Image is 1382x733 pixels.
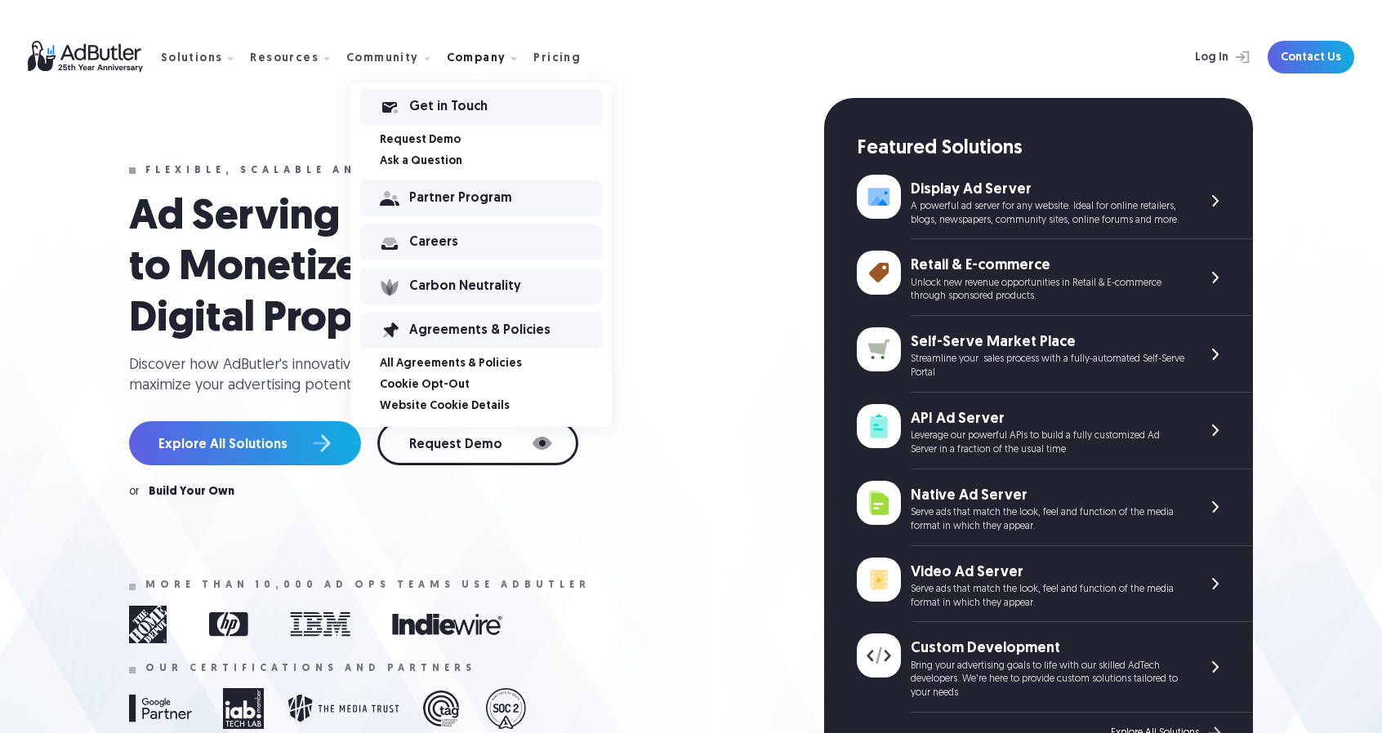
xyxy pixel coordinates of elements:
[911,200,1184,228] div: A powerful ad server for any website. Ideal for online retailers, blogs, newspapers, community si...
[145,663,476,674] div: Our certifications and partners
[911,429,1184,457] div: Leverage our powerful APIs to build a fully customized Ad Server in a fraction of the usual time
[911,583,1184,611] div: Serve ads that match the look, feel and function of the media format in which they appear.
[360,313,602,349] a: Agreements & Policies
[360,269,602,304] a: Carbon Neutrality
[129,421,361,465] a: Explore All Solutions
[129,486,139,498] div: or
[447,53,506,64] div: Company
[360,224,602,260] a: Careers
[409,325,602,336] div: Agreements & Policies
[380,401,612,412] a: Website Cookie Details
[857,316,1253,393] a: Self-Serve Market Place Streamline your sales process with a fully-automated Self-Serve Portal
[380,380,612,391] a: Cookie Opt-Out
[145,580,591,591] div: More than 10,000 ad ops teams use adbutler
[857,239,1253,316] a: Retail & E-commerce Unlock new revenue opportunities in Retail & E-commerce through sponsored pro...
[346,53,419,64] div: Community
[911,660,1184,700] div: Bring your advertising goals to life with our skilled AdTech developers. We're here to provide cu...
[533,50,594,64] a: Pricing
[1268,41,1354,73] a: Contact Us
[149,486,234,498] a: Build Your Own
[857,135,1253,163] div: Featured Solutions
[911,255,1184,276] div: Retail & E-commerce
[380,135,612,146] a: Request Demo
[911,353,1184,380] div: Streamline your sales process with a fully-automated Self-Serve Portal
[911,332,1184,353] div: Self-Serve Market Place
[857,546,1253,623] a: Video Ad Server Serve ads that match the look, feel and function of the media format in which the...
[145,165,457,176] div: Flexible, scalable and reliable
[911,638,1184,659] div: Custom Development
[250,53,319,64] div: Resources
[911,180,1184,200] div: Display Ad Server
[409,193,602,204] div: Partner Program
[857,393,1253,469] a: API Ad Server Leverage our powerful APIs to build a fully customized Ad Server in a fraction of t...
[911,562,1184,583] div: Video Ad Server
[857,622,1253,713] a: Custom Development Bring your advertising goals to life with our skilled AdTech developers. We're...
[533,53,581,64] div: Pricing
[129,193,554,345] h1: Ad Serving Platform to Monetize Your Digital Properties
[409,281,602,292] div: Carbon Neutrality
[911,277,1184,304] div: Unlock new revenue opportunities in Retail & E-commerce through sponsored products.
[380,358,612,370] a: All Agreements & Policies
[409,101,602,113] div: Get in Touch
[857,469,1253,546] a: Native Ad Server Serve ads that match the look, feel and function of the media format in which th...
[129,355,570,396] div: Discover how AdButler's innovative ad-serving solutions can help maximize your advertising potent...
[911,409,1184,429] div: API Ad Server
[1152,41,1258,73] a: Log In
[911,506,1184,534] div: Serve ads that match the look, feel and function of the media format in which they appear.
[360,180,602,216] a: Partner Program
[360,89,602,125] a: Get in Touch
[161,53,223,64] div: Solutions
[911,486,1184,506] div: Native Ad Server
[409,237,602,248] div: Careers
[377,421,578,465] a: Request Demo
[857,163,1253,240] a: Display Ad Server A powerful ad server for any website. Ideal for online retailers, blogs, newspa...
[380,156,612,167] a: Ask a Question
